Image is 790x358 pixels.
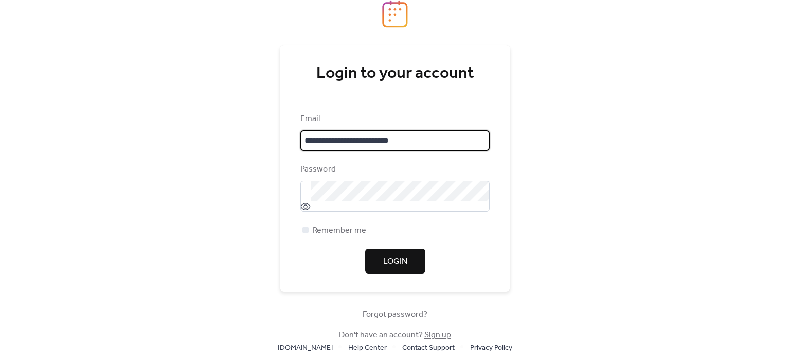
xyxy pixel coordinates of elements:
[313,225,366,237] span: Remember me
[278,342,333,354] span: [DOMAIN_NAME]
[363,309,427,321] span: Forgot password?
[470,342,512,354] span: Privacy Policy
[383,255,407,268] span: Login
[402,342,455,354] span: Contact Support
[300,63,490,84] div: Login to your account
[470,341,512,354] a: Privacy Policy
[278,341,333,354] a: [DOMAIN_NAME]
[402,341,455,354] a: Contact Support
[300,113,488,125] div: Email
[300,163,488,176] div: Password
[348,342,387,354] span: Help Center
[339,329,451,342] span: Don't have an account?
[363,312,427,317] a: Forgot password?
[365,249,425,274] button: Login
[348,341,387,354] a: Help Center
[424,327,451,343] a: Sign up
